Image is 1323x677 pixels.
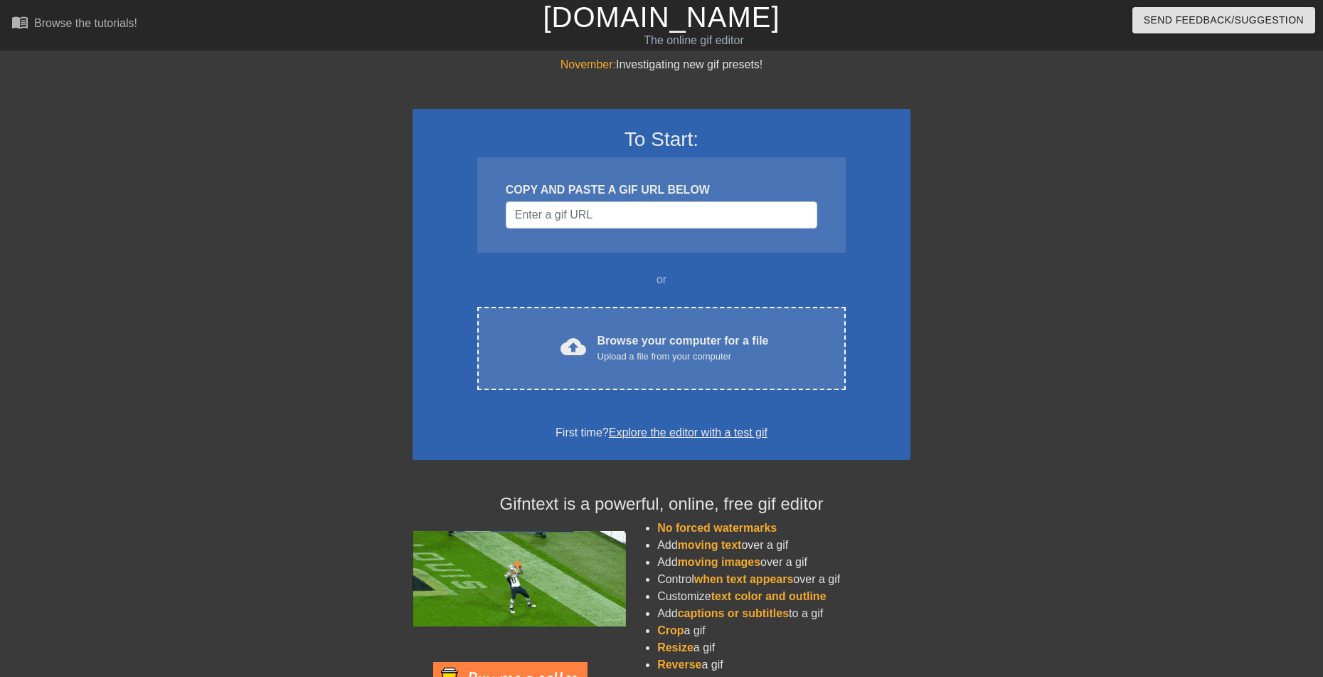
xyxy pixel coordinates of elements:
[678,539,742,551] span: moving text
[657,624,684,636] span: Crop
[609,426,767,439] a: Explore the editor with a test gif
[657,622,910,639] li: a gif
[448,32,940,49] div: The online gif editor
[657,537,910,554] li: Add over a gif
[657,588,910,605] li: Customize
[1132,7,1315,33] button: Send Feedback/Suggestion
[431,424,892,441] div: First time?
[34,17,137,29] div: Browse the tutorials!
[678,607,789,619] span: captions or subtitles
[506,182,817,199] div: COPY AND PASTE A GIF URL BELOW
[560,58,616,70] span: November:
[694,573,794,585] span: when text appears
[413,56,910,73] div: Investigating new gif presets!
[657,656,910,673] li: a gif
[657,605,910,622] li: Add to a gif
[657,641,694,654] span: Resize
[657,639,910,656] li: a gif
[657,554,910,571] li: Add over a gif
[597,350,769,364] div: Upload a file from your computer
[11,14,28,31] span: menu_book
[657,571,910,588] li: Control over a gif
[450,271,873,288] div: or
[543,1,780,33] a: [DOMAIN_NAME]
[560,334,586,360] span: cloud_upload
[413,494,910,515] h4: Gifntext is a powerful, online, free gif editor
[1144,11,1304,29] span: Send Feedback/Suggestion
[506,201,817,229] input: Username
[678,556,760,568] span: moving images
[597,332,769,364] div: Browse your computer for a file
[711,590,827,602] span: text color and outline
[11,14,137,36] a: Browse the tutorials!
[657,522,777,534] span: No forced watermarks
[431,127,892,152] h3: To Start:
[413,531,626,626] img: football_small.gif
[657,658,701,671] span: Reverse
